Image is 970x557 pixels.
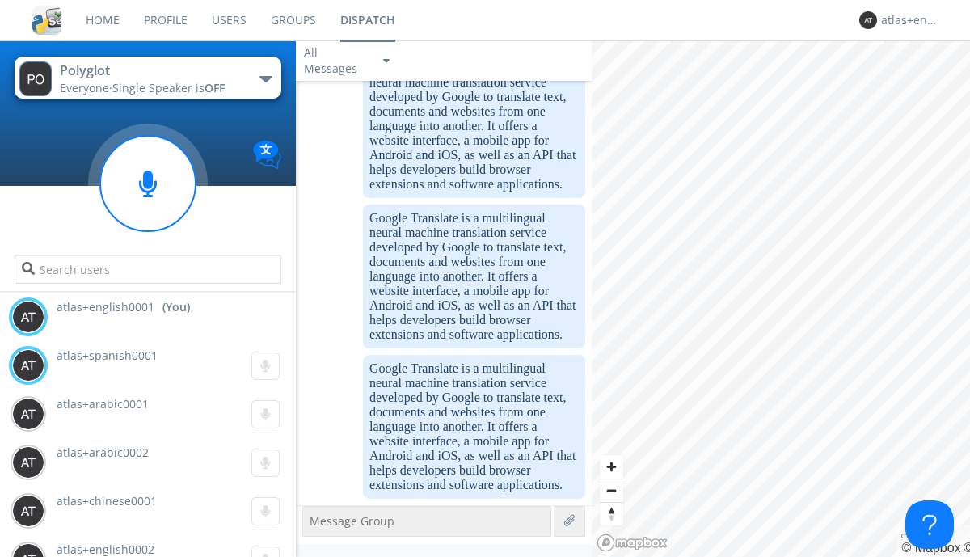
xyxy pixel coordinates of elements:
[60,80,242,96] div: Everyone ·
[253,141,281,169] img: Translation enabled
[112,80,225,95] span: Single Speaker is
[12,301,44,333] img: 373638.png
[57,493,157,508] span: atlas+chinese0001
[57,348,158,363] span: atlas+spanish0001
[369,361,579,492] dc-p: Google Translate is a multilingual neural machine translation service developed by Google to tran...
[597,534,668,552] a: Mapbox logo
[600,479,623,502] button: Zoom out
[162,299,190,315] div: (You)
[600,502,623,525] button: Reset bearing to north
[901,534,914,538] button: Toggle attribution
[600,455,623,479] button: Zoom in
[12,398,44,430] img: 373638.png
[383,59,390,63] img: caret-down-sm.svg
[600,479,623,502] span: Zoom out
[57,542,154,557] span: atlas+english0002
[369,61,579,192] dc-p: Google Translate is a multilingual neural machine translation service developed by Google to tran...
[600,503,623,525] span: Reset bearing to north
[12,349,44,382] img: 373638.png
[901,541,960,555] a: Mapbox
[905,500,954,549] iframe: Toggle Customer Support
[12,495,44,527] img: 373638.png
[15,255,280,284] input: Search users
[304,44,369,77] div: All Messages
[12,446,44,479] img: 373638.png
[15,57,280,99] button: PolyglotEveryone·Single Speaker isOFF
[60,61,242,80] div: Polyglot
[57,445,149,460] span: atlas+arabic0002
[205,80,225,95] span: OFF
[57,299,154,315] span: atlas+english0001
[19,61,52,96] img: 373638.png
[881,12,942,28] div: atlas+english0001
[32,6,61,35] img: cddb5a64eb264b2086981ab96f4c1ba7
[57,396,149,411] span: atlas+arabic0001
[859,11,877,29] img: 373638.png
[369,211,579,342] dc-p: Google Translate is a multilingual neural machine translation service developed by Google to tran...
